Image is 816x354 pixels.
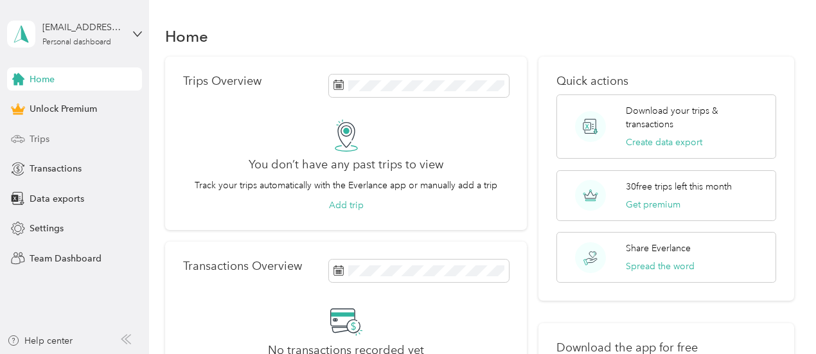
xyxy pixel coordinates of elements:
div: Personal dashboard [42,39,111,46]
p: Trips Overview [183,75,262,88]
button: Create data export [626,136,702,149]
span: Settings [30,222,64,235]
span: Home [30,73,55,86]
p: Share Everlance [626,242,691,255]
p: Download your trips & transactions [626,104,766,131]
p: Quick actions [556,75,776,88]
button: Spread the word [626,260,695,273]
span: Transactions [30,162,82,175]
div: [EMAIL_ADDRESS][PERSON_NAME][DOMAIN_NAME] [42,21,123,34]
p: Transactions Overview [183,260,302,273]
iframe: Everlance-gr Chat Button Frame [744,282,816,354]
span: Unlock Premium [30,102,97,116]
p: 30 free trips left this month [626,180,732,193]
span: Team Dashboard [30,252,102,265]
span: Trips [30,132,49,146]
h2: You don’t have any past trips to view [249,158,443,172]
p: Track your trips automatically with the Everlance app or manually add a trip [195,179,497,192]
h1: Home [165,30,208,43]
button: Get premium [626,198,680,211]
button: Help center [7,334,73,348]
span: Data exports [30,192,84,206]
button: Add trip [329,199,364,212]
